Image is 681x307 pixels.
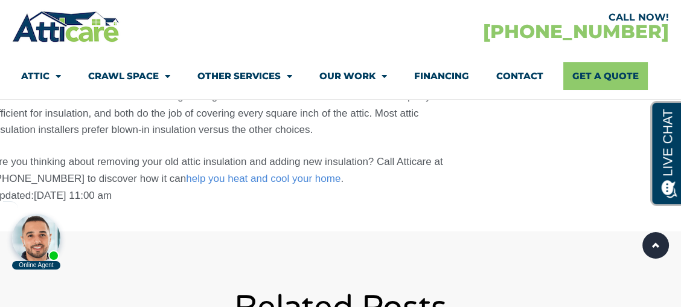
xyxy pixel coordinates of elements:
[197,62,292,90] a: Other Services
[30,10,97,25] span: Opens a chat window
[563,62,648,90] a: Get A Quote
[21,62,660,90] nav: Menu
[496,62,543,90] a: Contact
[21,62,61,90] a: Attic
[340,13,669,22] div: CALL NOW!
[186,173,340,184] a: help you heat and cool your home
[319,62,387,90] a: Our Work
[88,62,170,90] a: Crawl Space
[6,210,66,271] iframe: Chat Invitation
[414,62,469,90] a: Financing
